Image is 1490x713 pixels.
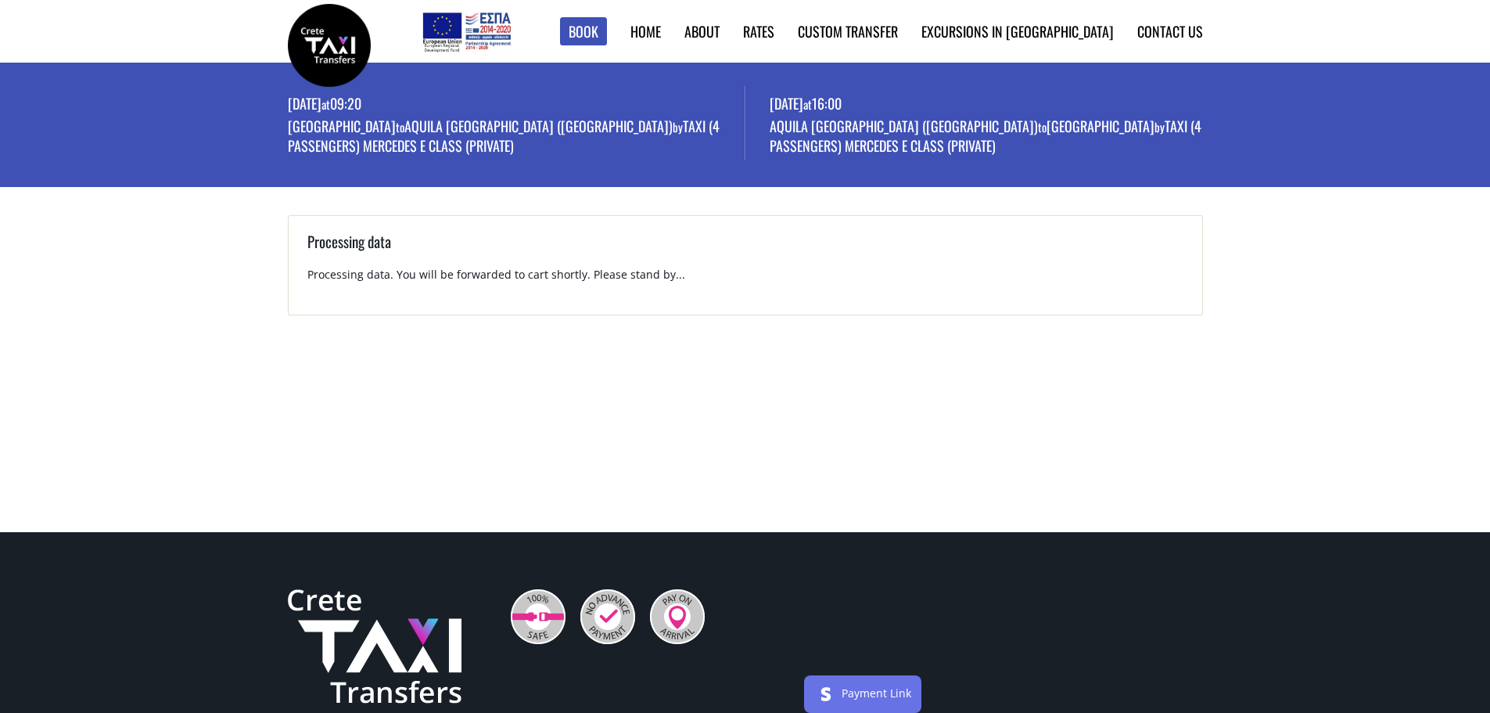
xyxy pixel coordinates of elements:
h3: Processing data [307,231,1183,268]
p: Processing data. You will be forwarded to cart shortly. Please stand by... [307,267,1183,296]
small: by [673,118,683,135]
img: Pay On Arrival [650,589,705,644]
img: 100% Safe [511,589,565,644]
p: Aquila [GEOGRAPHIC_DATA] ([GEOGRAPHIC_DATA]) [GEOGRAPHIC_DATA] Taxi (4 passengers) Mercedes E Cla... [770,117,1203,159]
a: About [684,21,720,41]
p: [DATE] 16:00 [770,94,1203,117]
img: e-bannersEUERDF180X90.jpg [420,8,513,55]
img: Crete Taxi Transfers [288,589,461,704]
a: Payment Link [842,686,911,700]
p: [GEOGRAPHIC_DATA] Aquila [GEOGRAPHIC_DATA] ([GEOGRAPHIC_DATA]) Taxi (4 passengers) Mercedes E Cla... [288,117,745,159]
img: stripe [813,682,838,707]
a: Rates [743,21,774,41]
a: Excursions in [GEOGRAPHIC_DATA] [921,21,1114,41]
a: Book [560,17,607,46]
small: by [1154,118,1165,135]
small: at [321,95,330,113]
a: Crete Taxi Transfers | Booking page | Crete Taxi Transfers [288,35,371,52]
a: Custom Transfer [798,21,898,41]
img: Crete Taxi Transfers | Booking page | Crete Taxi Transfers [288,4,371,87]
small: to [396,118,404,135]
a: Home [630,21,661,41]
a: Contact us [1137,21,1203,41]
img: No Advance Payment [580,589,635,644]
p: [DATE] 09:20 [288,94,745,117]
small: to [1038,118,1047,135]
small: at [803,95,812,113]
